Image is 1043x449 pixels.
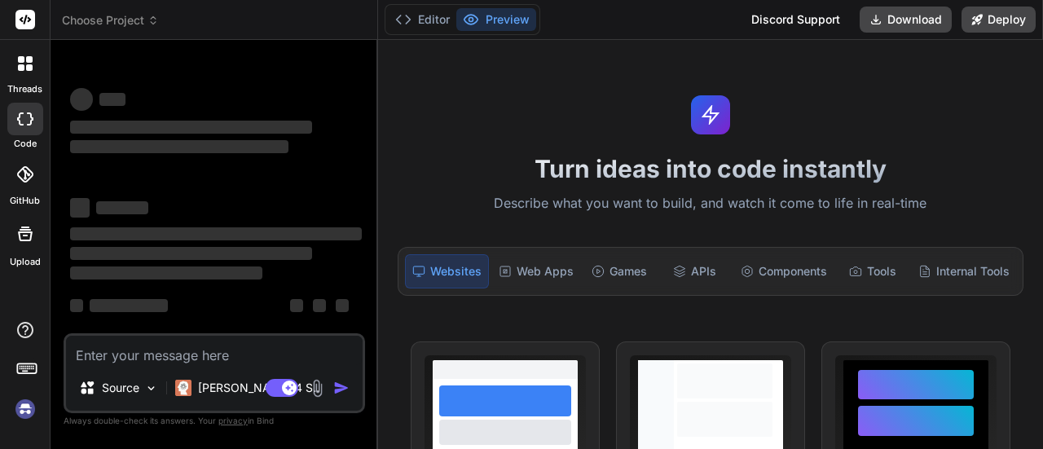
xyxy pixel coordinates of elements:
span: ‌ [290,299,303,312]
div: Web Apps [492,254,580,288]
span: ‌ [336,299,349,312]
div: Games [583,254,655,288]
button: Download [860,7,952,33]
div: Components [734,254,834,288]
img: icon [333,380,350,396]
img: Claude 4 Sonnet [175,380,191,396]
label: threads [7,82,42,96]
div: APIs [658,254,730,288]
span: ‌ [70,299,83,312]
img: attachment [308,379,327,398]
button: Deploy [962,7,1036,33]
span: ‌ [70,121,312,134]
div: Internal Tools [912,254,1016,288]
span: ‌ [70,227,362,240]
div: Discord Support [742,7,850,33]
img: Pick Models [144,381,158,395]
span: ‌ [99,93,125,106]
div: Websites [405,254,489,288]
p: Describe what you want to build, and watch it come to life in real-time [388,193,1033,214]
span: ‌ [90,299,168,312]
h1: Turn ideas into code instantly [388,154,1033,183]
button: Editor [389,8,456,31]
span: ‌ [70,247,312,260]
p: Always double-check its answers. Your in Bind [64,413,365,429]
label: Upload [10,255,41,269]
p: Source [102,380,139,396]
div: Tools [837,254,909,288]
span: ‌ [70,266,262,280]
span: ‌ [96,201,148,214]
img: signin [11,395,39,423]
button: Preview [456,8,536,31]
label: GitHub [10,194,40,208]
label: code [14,137,37,151]
span: Choose Project [62,12,159,29]
span: ‌ [70,198,90,218]
span: ‌ [70,88,93,111]
span: ‌ [70,140,288,153]
p: [PERSON_NAME] 4 S.. [198,380,319,396]
span: privacy [218,416,248,425]
span: ‌ [313,299,326,312]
